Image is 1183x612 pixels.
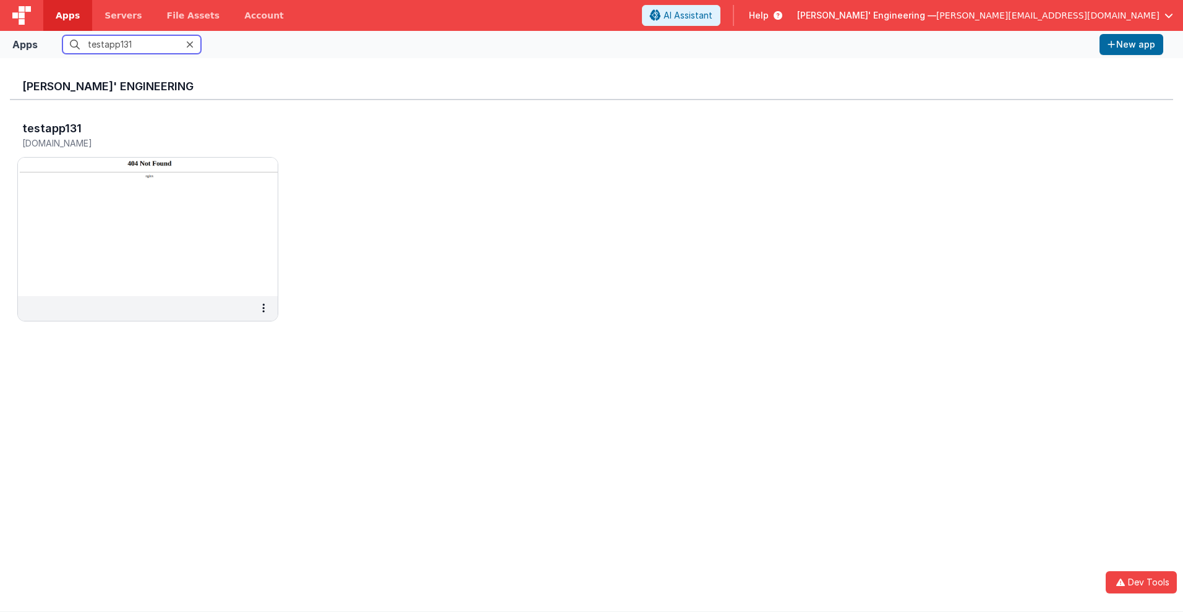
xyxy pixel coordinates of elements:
h3: [PERSON_NAME]' Engineering [22,80,1161,93]
button: Dev Tools [1106,571,1177,593]
h5: [DOMAIN_NAME] [22,138,247,148]
button: AI Assistant [642,5,720,26]
span: Servers [105,9,142,22]
div: Apps [12,37,38,52]
button: New app [1100,34,1163,55]
span: [PERSON_NAME][EMAIL_ADDRESS][DOMAIN_NAME] [936,9,1160,22]
span: File Assets [167,9,220,22]
input: Search apps [62,35,201,54]
span: Help [749,9,769,22]
span: AI Assistant [664,9,712,22]
button: [PERSON_NAME]' Engineering — [PERSON_NAME][EMAIL_ADDRESS][DOMAIN_NAME] [797,9,1173,22]
h3: testapp131 [22,122,82,135]
span: [PERSON_NAME]' Engineering — [797,9,936,22]
span: Apps [56,9,80,22]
